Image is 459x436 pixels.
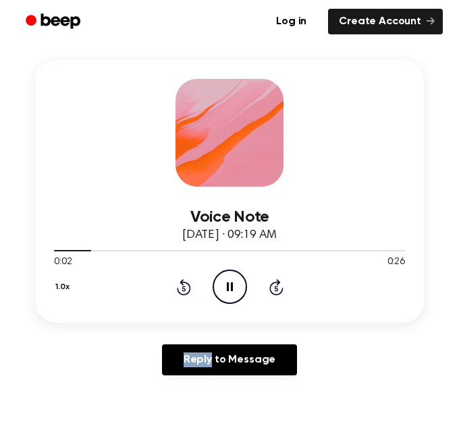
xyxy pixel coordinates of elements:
[263,6,320,37] a: Log in
[54,255,72,270] span: 0:02
[16,9,92,35] a: Beep
[162,344,297,375] a: Reply to Message
[182,229,277,241] span: [DATE] · 09:19 AM
[54,276,74,299] button: 1.0x
[54,208,405,226] h3: Voice Note
[328,9,443,34] a: Create Account
[387,255,405,270] span: 0:26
